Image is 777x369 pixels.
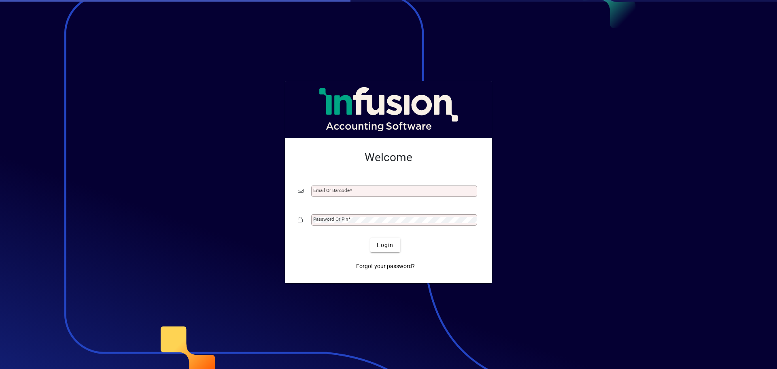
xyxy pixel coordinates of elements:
[370,238,400,252] button: Login
[313,216,348,222] mat-label: Password or Pin
[353,259,418,273] a: Forgot your password?
[313,188,350,193] mat-label: Email or Barcode
[356,262,415,271] span: Forgot your password?
[298,151,479,164] h2: Welcome
[377,241,393,250] span: Login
